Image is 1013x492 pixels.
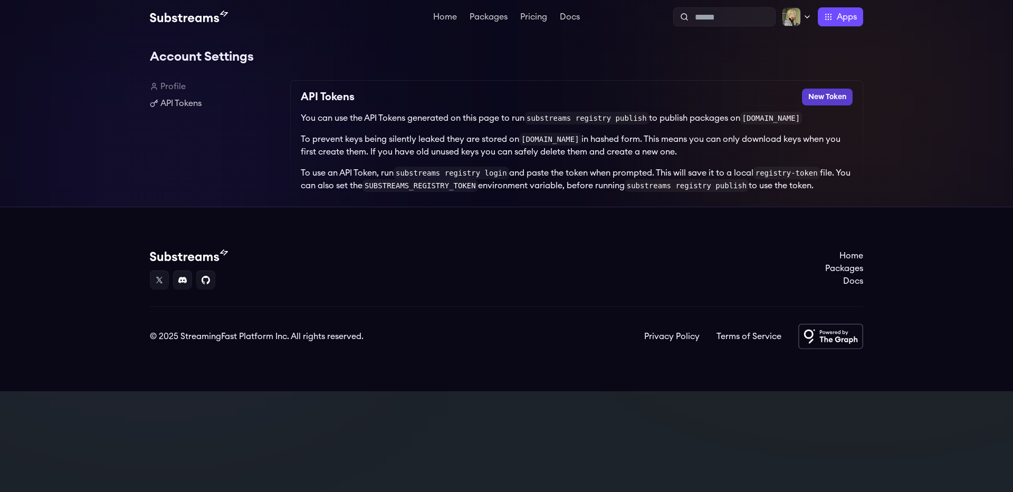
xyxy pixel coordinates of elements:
code: substreams registry publish [625,179,749,192]
a: Terms of Service [716,330,781,343]
code: SUBSTREAMS_REGISTRY_TOKEN [362,179,478,192]
code: [DOMAIN_NAME] [519,133,581,146]
p: To prevent keys being silently leaked they are stored on in hashed form. This means you can only ... [301,133,853,158]
h1: Account Settings [150,46,863,67]
div: © 2025 StreamingFast Platform Inc. All rights reserved. [150,330,364,343]
a: Packages [467,13,510,23]
a: Privacy Policy [644,330,700,343]
a: Docs [825,275,863,287]
img: Profile [782,7,801,26]
p: To use an API Token, run and paste the token when prompted. This will save it to a local file. Yo... [301,167,853,192]
img: Powered by The Graph [798,324,863,349]
a: API Tokens [150,97,282,110]
code: substreams registry publish [524,112,649,124]
a: Home [825,249,863,262]
a: Profile [150,80,282,93]
p: You can use the API Tokens generated on this page to run to publish packages on [301,112,853,124]
code: substreams registry login [394,167,509,179]
a: Home [431,13,459,23]
h2: API Tokens [301,89,355,105]
a: Packages [825,262,863,275]
img: Substream's logo [150,11,228,23]
code: [DOMAIN_NAME] [740,112,802,124]
button: New Token [802,89,853,105]
a: Pricing [518,13,549,23]
code: registry-token [753,167,820,179]
img: Substream's logo [150,249,228,262]
a: Docs [558,13,582,23]
span: Apps [837,11,857,23]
